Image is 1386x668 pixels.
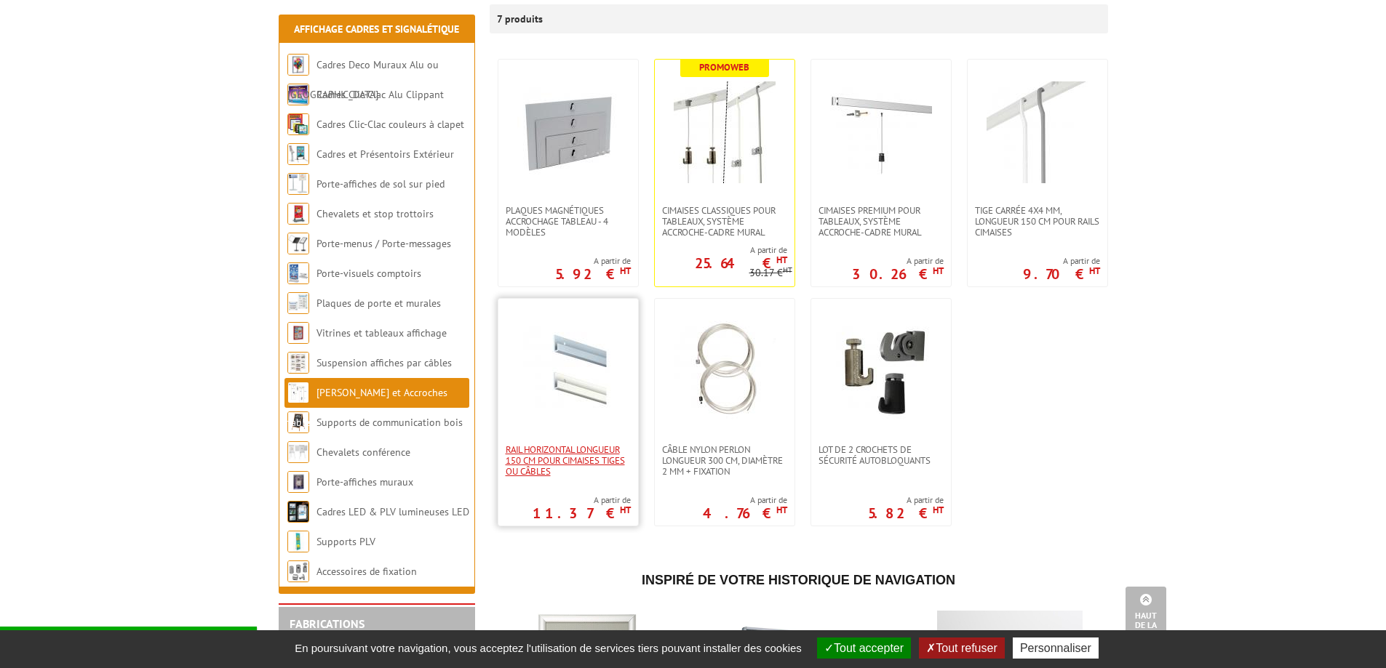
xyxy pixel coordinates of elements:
[933,265,944,277] sup: HT
[287,642,809,654] span: En poursuivant votre navigation, vous acceptez l'utilisation de services tiers pouvant installer ...
[555,255,631,267] span: A partir de
[655,205,794,238] a: Cimaises CLASSIQUES pour tableaux, système accroche-cadre mural
[655,244,787,256] span: A partir de
[316,416,463,429] a: Supports de communication bois
[852,270,944,278] p: 30.26 €
[316,505,469,518] a: Cadres LED & PLV lumineuses LED
[819,205,944,238] span: Cimaises PREMIUM pour tableaux, système accroche-cadre mural
[316,207,434,220] a: Chevalets et stop trottoirs
[287,143,309,165] img: Cadres et Présentoirs Extérieur
[1023,255,1100,267] span: A partir de
[316,475,413,488] a: Porte-affiches muraux
[517,81,619,183] img: Plaques magnétiques accrochage tableau - 4 modèles
[287,322,309,344] img: Vitrines et tableaux affichage
[287,203,309,225] img: Chevalets et stop trottoirs
[868,494,944,506] span: A partir de
[933,504,944,516] sup: HT
[776,254,787,266] sup: HT
[703,509,787,518] p: 4.76 €
[316,267,421,280] a: Porte-visuels comptoirs
[287,560,309,582] img: Accessoires de fixation
[817,637,911,659] button: Tout accepter
[620,265,631,277] sup: HT
[316,356,452,369] a: Suspension affiches par câbles
[316,88,444,101] a: Cadres Clic-Clac Alu Clippant
[699,61,749,73] b: Promoweb
[316,118,464,131] a: Cadres Clic-Clac couleurs à clapet
[620,504,631,516] sup: HT
[749,267,792,278] p: 30.17 €
[290,616,365,644] a: FABRICATIONS"Sur Mesure"
[975,205,1100,238] span: Tige carrée 4x4 mm, longueur 150 cm pour rails cimaises
[674,321,776,422] img: Câble nylon perlon longueur 300 cm, diamètre 2 mm + fixation
[868,509,944,518] p: 5.82 €
[811,205,951,238] a: Cimaises PREMIUM pour tableaux, système accroche-cadre mural
[287,531,309,552] img: Supports PLV
[830,81,932,183] img: Cimaises PREMIUM pour tableaux, système accroche-cadre mural
[674,81,776,183] img: Cimaises CLASSIQUES pour tableaux, système accroche-cadre mural
[830,321,932,422] img: Lot de 2 crochets de sécurité autobloquants
[852,255,944,267] span: A partir de
[695,259,787,267] p: 25.64 €
[1089,265,1100,277] sup: HT
[287,233,309,254] img: Porte-menus / Porte-messages
[642,573,955,587] span: Inspiré de votre historique de navigation
[987,81,1088,183] img: Tige carrée 4x4 mm, longueur 150 cm pour rails cimaises
[506,444,631,477] span: Rail horizontal longueur 150 cm pour cimaises tiges ou câbles
[316,326,447,339] a: Vitrines et tableaux affichage
[506,205,631,238] span: Plaques magnétiques accrochage tableau - 4 modèles
[919,637,1004,659] button: Tout refuser
[316,535,375,548] a: Supports PLV
[533,509,631,518] p: 11.37 €
[287,501,309,523] img: Cadres LED & PLV lumineuses LED
[287,352,309,374] img: Suspension affiches par câbles
[287,386,447,429] a: [PERSON_NAME] et Accroches tableaux
[287,471,309,493] img: Porte-affiches muraux
[287,58,439,101] a: Cadres Deco Muraux Alu ou [GEOGRAPHIC_DATA]
[294,23,459,36] a: Affichage Cadres et Signalétique
[517,321,619,422] img: Rail horizontal longueur 150 cm pour cimaises tiges ou câbles
[498,205,638,238] a: Plaques magnétiques accrochage tableau - 4 modèles
[968,205,1107,238] a: Tige carrée 4x4 mm, longueur 150 cm pour rails cimaises
[287,113,309,135] img: Cadres Clic-Clac couleurs à clapet
[776,504,787,516] sup: HT
[498,444,638,477] a: Rail horizontal longueur 150 cm pour cimaises tiges ou câbles
[316,446,410,459] a: Chevalets conférence
[316,177,445,190] a: Porte-affiches de sol sur pied
[1023,270,1100,278] p: 9.70 €
[703,494,787,506] span: A partir de
[533,494,631,506] span: A partir de
[1126,587,1166,646] a: Haut de la page
[655,444,794,477] a: Câble nylon perlon longueur 300 cm, diamètre 2 mm + fixation
[1013,637,1099,659] button: Personnaliser (fenêtre modale)
[316,148,454,161] a: Cadres et Présentoirs Extérieur
[316,297,441,310] a: Plaques de porte et murales
[287,292,309,314] img: Plaques de porte et murales
[316,237,451,250] a: Porte-menus / Porte-messages
[287,173,309,195] img: Porte-affiches de sol sur pied
[555,270,631,278] p: 5.92 €
[316,565,417,578] a: Accessoires de fixation
[287,382,309,403] img: Cimaises et Accroches tableaux
[811,444,951,466] a: Lot de 2 crochets de sécurité autobloquants
[497,4,551,33] p: 7 produits
[287,441,309,463] img: Chevalets conférence
[783,265,792,275] sup: HT
[662,444,787,477] span: Câble nylon perlon longueur 300 cm, diamètre 2 mm + fixation
[662,205,787,238] span: Cimaises CLASSIQUES pour tableaux, système accroche-cadre mural
[287,262,309,284] img: Porte-visuels comptoirs
[287,54,309,76] img: Cadres Deco Muraux Alu ou Bois
[819,444,944,466] span: Lot de 2 crochets de sécurité autobloquants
